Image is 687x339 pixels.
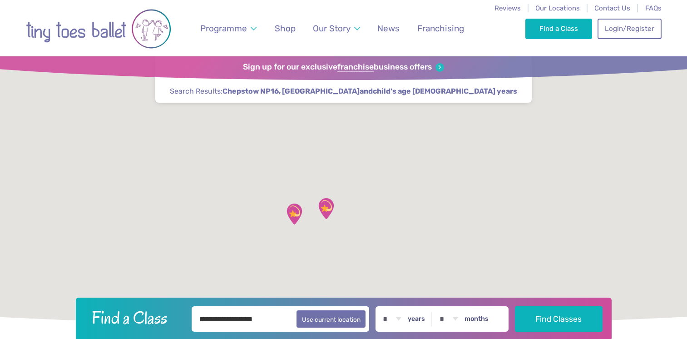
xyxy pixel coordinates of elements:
[598,19,661,39] a: Login/Register
[84,306,185,329] h2: Find a Class
[196,18,261,39] a: Programme
[594,4,630,12] a: Contact Us
[494,4,521,12] a: Reviews
[525,19,592,39] a: Find a Class
[26,6,171,52] img: tiny toes ballet
[222,86,360,96] span: Chepstow NP16, [GEOGRAPHIC_DATA]
[308,18,364,39] a: Our Story
[337,62,374,72] strong: franchise
[200,23,247,34] span: Programme
[413,18,468,39] a: Franchising
[515,306,603,332] button: Find Classes
[373,18,404,39] a: News
[243,62,444,72] a: Sign up for our exclusivefranchisebusiness offers
[408,315,425,323] label: years
[645,4,662,12] a: FAQs
[297,310,366,328] button: Use current location
[535,4,580,12] a: Our Locations
[270,18,300,39] a: Shop
[283,203,306,225] div: Magor & Undy Community Hub
[313,23,351,34] span: Our Story
[417,23,464,34] span: Franchising
[377,23,400,34] span: News
[373,86,517,96] span: child's age [DEMOGRAPHIC_DATA] years
[275,23,296,34] span: Shop
[222,87,517,95] strong: and
[315,197,337,220] div: Portskewett & Sudbrook Recreation Hall
[465,315,489,323] label: months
